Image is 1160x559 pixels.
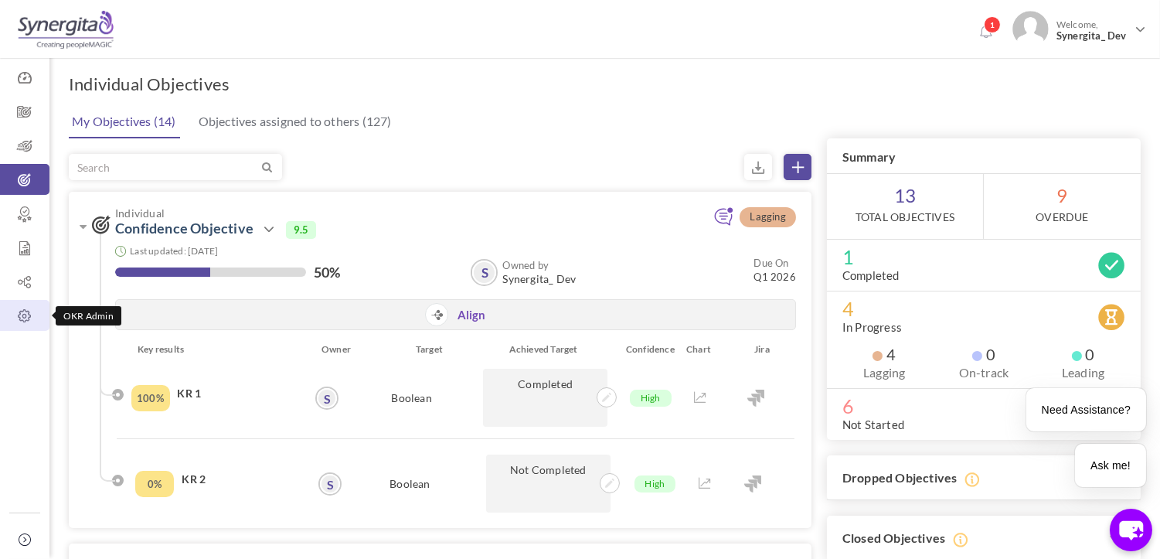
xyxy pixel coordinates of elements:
span: 9.5 [286,221,317,238]
span: 1 [984,16,1001,33]
div: Achieved Target [486,342,614,357]
a: Align [458,308,486,324]
small: Export [744,154,772,180]
a: S [320,474,340,494]
span: Welcome, [1049,11,1133,49]
a: Notifications [974,20,998,45]
label: Total Objectives [856,210,954,225]
span: Lagging [740,207,795,227]
span: 6 [842,398,1125,414]
a: Add continuous feedback [713,214,733,228]
h4: KR 2 [182,472,298,487]
small: Q1 2026 [753,256,795,284]
span: 4 [842,301,1125,316]
input: Search [70,155,259,179]
span: 9 [984,174,1141,239]
div: Jira [730,342,794,357]
img: Photo [1012,11,1049,47]
label: Completed [842,268,900,283]
small: Due On [753,257,788,269]
div: Boolean [343,455,477,513]
small: Last updated: [DATE] [130,245,218,257]
a: Update achivements [597,389,617,403]
label: 50% [314,264,341,280]
a: S [317,388,337,408]
div: Need Assistance? [1026,388,1146,431]
a: Update achivements [595,475,615,489]
span: 13 [827,174,983,239]
div: Completed Percentage [135,471,174,497]
label: In Progress [842,319,902,335]
div: Target [357,342,485,357]
p: Not Completed [486,455,611,513]
span: Synergita_ Dev [1056,30,1129,42]
a: Confidence Objective [115,220,253,237]
p: Completed [483,369,607,427]
h3: Summary [827,138,1141,174]
div: Key results [126,342,312,357]
label: OverDue [1036,210,1088,225]
div: OKR Admin [56,306,121,326]
div: Ask me! [1075,444,1146,487]
h1: Individual Objectives [69,73,230,95]
span: Individual [115,207,665,219]
a: S [472,261,496,285]
span: 0 [1072,346,1095,362]
a: Create Objective [784,154,811,180]
img: Jira Integration [747,390,764,407]
a: Photo Welcome,Synergita_ Dev [1006,5,1152,50]
img: Logo [18,10,114,49]
img: Jira Integration [744,475,761,493]
span: High [634,475,676,493]
div: Chart [679,342,730,357]
div: Boolean [345,369,478,427]
label: Lagging [842,365,927,380]
h4: KR 1 [178,386,300,401]
span: 4 [873,346,896,362]
span: High [630,390,672,407]
label: Leading [1041,365,1125,380]
label: Not Started [842,417,904,432]
h3: Dropped Objectives [827,455,1141,501]
div: Owner [312,342,357,357]
b: Owned by [502,259,549,271]
div: Completed Percentage [131,385,170,411]
a: My Objectives (14) [68,106,180,138]
button: chat-button [1110,509,1152,551]
span: Synergita_ Dev [502,273,576,285]
a: Objectives assigned to others (127) [195,106,396,137]
span: 0 [972,346,995,362]
span: 1 [842,249,1125,264]
div: Confidence [614,342,679,357]
label: On-track [942,365,1026,380]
